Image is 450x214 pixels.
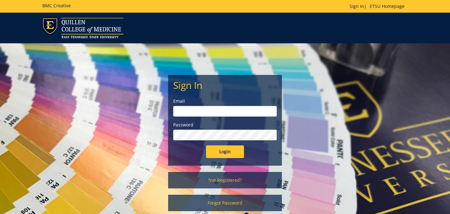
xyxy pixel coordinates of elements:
[173,122,277,128] label: Password
[173,98,277,104] label: Email
[367,3,408,9] a: ETSU Homepage
[42,18,124,38] img: ETSU logo
[173,80,277,90] h2: Sign In
[168,195,282,211] a: Forgot Password
[206,145,244,158] input: Login
[42,3,71,8] h5: BMC Creative
[350,3,364,9] a: Sign In
[350,3,408,9] p: |
[168,172,282,188] a: Not Registered?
